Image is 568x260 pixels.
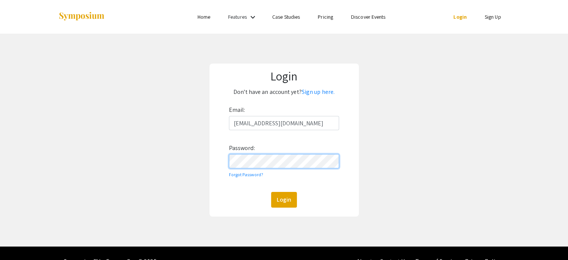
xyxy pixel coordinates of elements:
label: Email: [229,104,245,116]
a: Discover Events [351,13,386,20]
a: Sign Up [485,13,501,20]
a: Home [198,13,210,20]
p: Don't have an account yet? [215,86,353,98]
mat-icon: Expand Features list [248,13,257,22]
a: Pricing [318,13,333,20]
a: Sign up here. [302,88,335,96]
a: Login [453,13,467,20]
a: Forgot Password? [229,172,264,177]
iframe: Chat [6,226,32,254]
a: Features [228,13,247,20]
img: Symposium by ForagerOne [58,12,105,22]
label: Password: [229,142,255,154]
button: Login [271,192,297,208]
h1: Login [215,69,353,83]
a: Case Studies [272,13,300,20]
